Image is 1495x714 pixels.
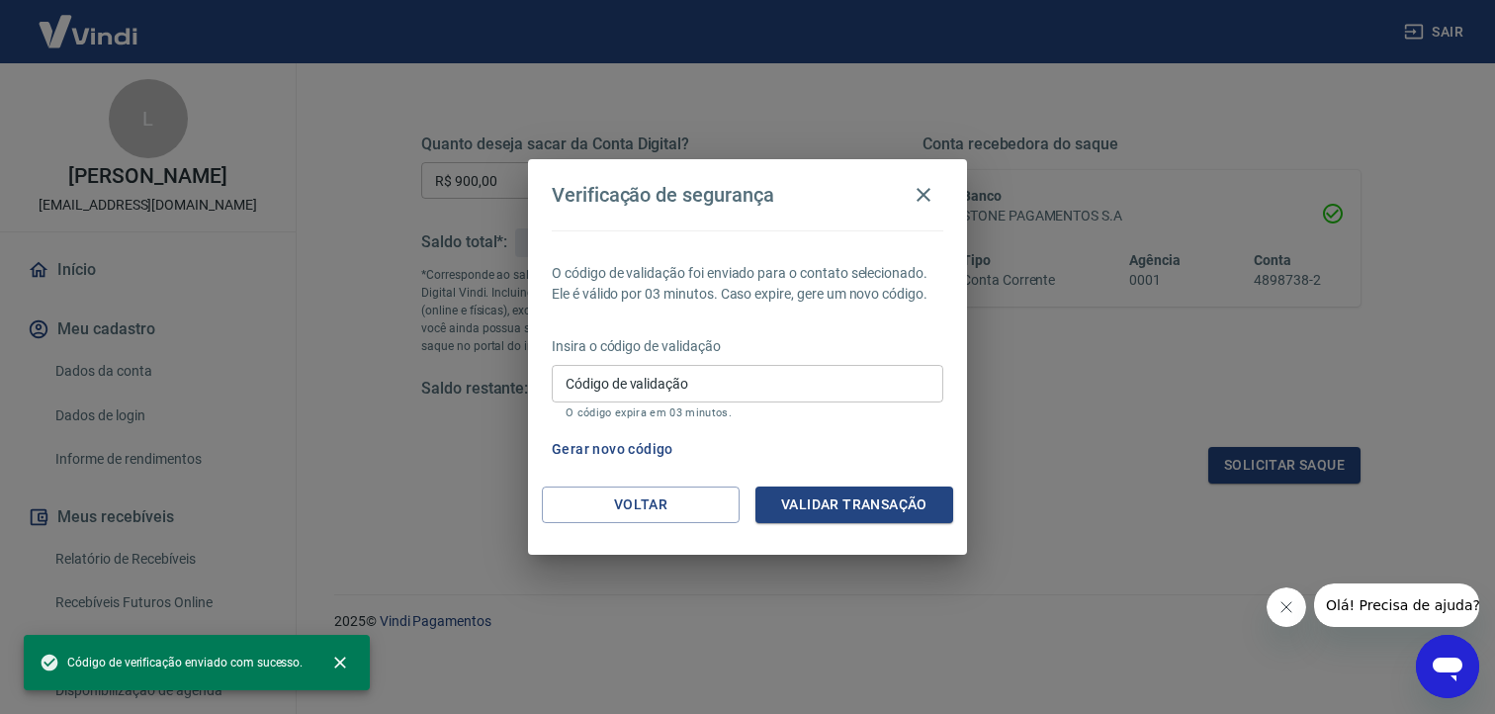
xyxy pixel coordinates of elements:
h4: Verificação de segurança [552,183,774,207]
p: Insira o código de validação [552,336,943,357]
iframe: Button to launch messaging window [1416,635,1479,698]
iframe: Close message [1267,587,1306,627]
button: close [318,641,362,684]
p: O código expira em 03 minutos. [566,406,929,419]
button: Gerar novo código [544,431,681,468]
button: Validar transação [755,487,953,523]
button: Voltar [542,487,740,523]
span: Olá! Precisa de ajuda? [12,14,166,30]
span: Código de verificação enviado com sucesso. [40,653,303,672]
iframe: Message from company [1314,583,1479,627]
p: O código de validação foi enviado para o contato selecionado. Ele é válido por 03 minutos. Caso e... [552,263,943,305]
